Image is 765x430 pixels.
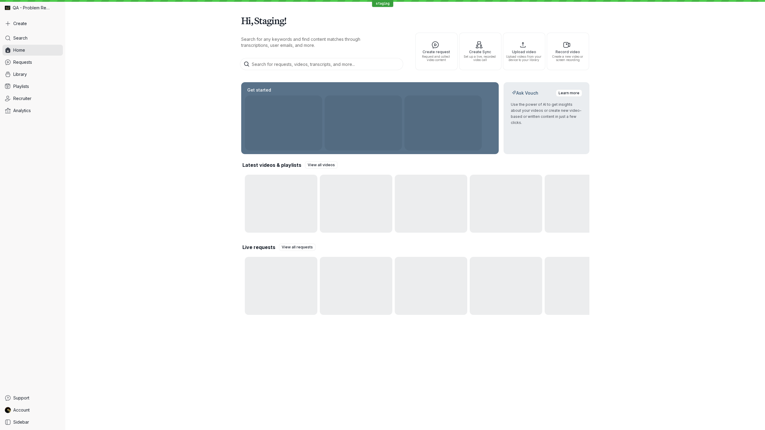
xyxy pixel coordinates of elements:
[418,55,455,62] span: Request and collect video content
[2,57,63,68] a: Requests
[549,55,586,62] span: Create a new video or screen recording
[459,33,501,70] button: Create SyncSet up a live, recorded video call
[305,161,338,169] a: View all videos
[13,108,31,114] span: Analytics
[415,33,458,70] button: Create requestRequest and collect video content
[279,244,316,251] a: View all requests
[506,50,543,54] span: Upload video
[13,47,25,53] span: Home
[549,50,586,54] span: Record video
[2,405,63,415] a: Staging Problem Reproduction avatarAccount
[241,12,589,29] h1: Hi, Staging!
[462,50,499,54] span: Create Sync
[506,55,543,62] span: Upload videos from your device to your library
[2,93,63,104] a: Recruiter
[13,83,29,89] span: Playlists
[13,5,51,11] span: QA - Problem Reproduction
[308,162,335,168] span: View all videos
[2,45,63,56] a: Home
[242,162,301,168] h2: Latest videos & playlists
[13,407,30,413] span: Account
[2,417,63,428] a: Sidebar
[2,393,63,403] a: Support
[5,407,11,413] img: Staging Problem Reproduction avatar
[511,102,582,126] p: Use the power of AI to get insights about your videos or create new video-based or written conten...
[556,89,582,97] a: Learn more
[242,244,275,251] h2: Live requests
[246,87,272,93] h2: Get started
[2,2,63,13] div: QA - Problem Reproduction
[282,244,313,250] span: View all requests
[2,105,63,116] a: Analytics
[2,81,63,92] a: Playlists
[13,35,28,41] span: Search
[462,55,499,62] span: Set up a live, recorded video call
[2,18,63,29] button: Create
[13,95,31,102] span: Recruiter
[547,33,589,70] button: Record videoCreate a new video or screen recording
[240,58,403,70] input: Search for requests, videos, transcripts, and more...
[2,69,63,80] a: Library
[2,33,63,44] a: Search
[13,21,27,27] span: Create
[418,50,455,54] span: Create request
[5,5,10,11] img: QA - Problem Reproduction avatar
[13,71,27,77] span: Library
[13,395,29,401] span: Support
[511,90,540,96] h2: Ask Vouch
[13,59,32,65] span: Requests
[13,419,29,425] span: Sidebar
[559,90,579,96] span: Learn more
[241,36,386,48] p: Search for any keywords and find content matches through transcriptions, user emails, and more.
[503,33,545,70] button: Upload videoUpload videos from your device to your library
